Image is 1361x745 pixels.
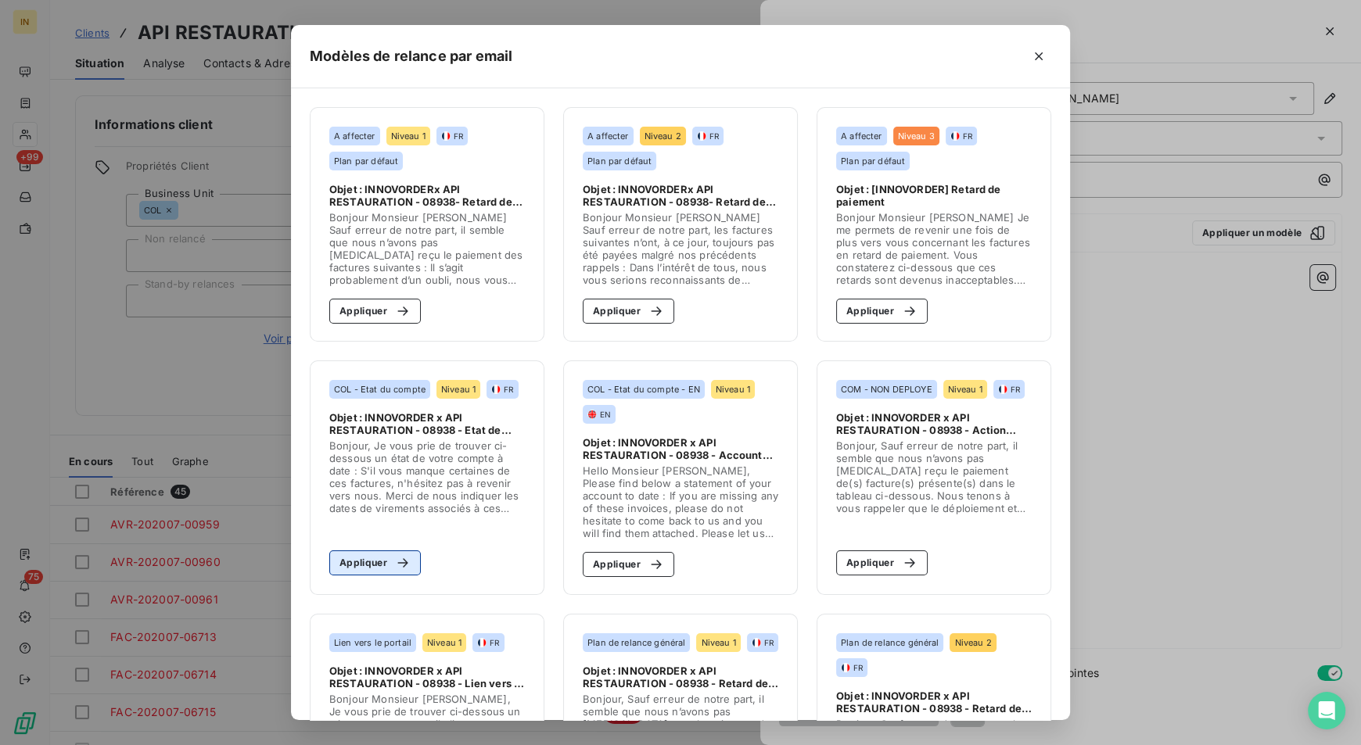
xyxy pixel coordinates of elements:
span: COL - Etat du compte [334,385,426,394]
span: A affecter [587,131,629,141]
span: Niveau 3 [898,131,935,141]
span: Bonjour, Sauf erreur de notre part, il semble que nous n’avons pas [MEDICAL_DATA] reçu le paiemen... [836,439,1032,514]
span: Objet : INNOVORDERx API RESTAURATION - 08938- Retard de paiement 15 jours [583,183,778,208]
span: Plan de relance général [841,638,939,647]
span: Plan par défaut [334,156,398,166]
div: Open Intercom Messenger [1308,692,1345,729]
span: COM - NON DEPLOYE [841,385,932,394]
div: FR [441,131,463,141]
span: Niveau 1 [716,385,750,394]
button: Appliquer [329,550,421,575]
span: COL - Etat du compte - EN [587,385,700,394]
span: Niveau 1 [948,385,982,394]
div: EN [587,409,611,420]
button: Appliquer [329,299,421,324]
h5: Modèles de relance par email [310,45,512,67]
div: FR [752,637,774,648]
span: Objet : [INNOVORDER] Retard de paiement [836,183,1032,208]
span: Bonjour Monsieur [PERSON_NAME] Sauf erreur de notre part, il semble que nous n’avons pas [MEDICAL... [329,211,525,286]
span: Niveau 1 [427,638,461,647]
span: Objet : INNOVORDER x API RESTAURATION - 08938 - Etat de votre compte [329,411,525,436]
div: FR [477,637,499,648]
span: Niveau 1 [441,385,476,394]
span: Plan de relance général [587,638,685,647]
div: FR [697,131,719,141]
button: Appliquer [583,299,674,324]
div: FR [950,131,972,141]
span: Objet : INNOVORDER x API RESTAURATION - 08938 - Retard de paiement +5 jours [583,664,778,689]
span: Objet : INNOVORDER x API RESTAURATION - 08938 - Action nécessaire pour votre projet [836,411,1032,436]
span: A affecter [841,131,882,141]
span: Bonjour Monsieur [PERSON_NAME] Sauf erreur de notre part, les factures suivantes n’ont, à ce jour... [583,211,778,286]
span: Lien vers le portail [334,638,411,647]
button: Appliquer [583,552,674,577]
span: Niveau 1 [701,638,735,647]
span: A affecter [334,131,375,141]
button: Appliquer [836,550,928,575]
span: Niveau 2 [954,638,991,647]
div: FR [491,384,513,395]
span: Objet : INNOVORDER x API RESTAURATION - 08938 - Lien vers le portail client [329,664,525,689]
span: Niveau 2 [645,131,681,141]
span: Bonjour Monsieur [PERSON_NAME] Je me permets de revenir une fois de plus vers vous concernant les... [836,211,1032,286]
span: Objet : INNOVORDERx API RESTAURATION - 08938- Retard de paiement [329,183,525,208]
div: FR [998,384,1020,395]
div: FR [841,662,863,673]
span: Bonjour, Je vous prie de trouver ci-dessous un état de votre compte à date : S'il vous manque cer... [329,439,525,514]
button: Appliquer [836,299,928,324]
span: Plan par défaut [841,156,905,166]
span: Plan par défaut [587,156,652,166]
span: Objet : INNOVORDER x API RESTAURATION - 08938 - Account Statement [583,436,778,461]
span: Hello Monsieur [PERSON_NAME], Please find below a statement of your account to date : If you are ... [583,464,778,539]
span: Niveau 1 [391,131,426,141]
span: Objet : INNOVORDER x API RESTAURATION - 08938 - Retard de paiement +15 jours [836,689,1032,715]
